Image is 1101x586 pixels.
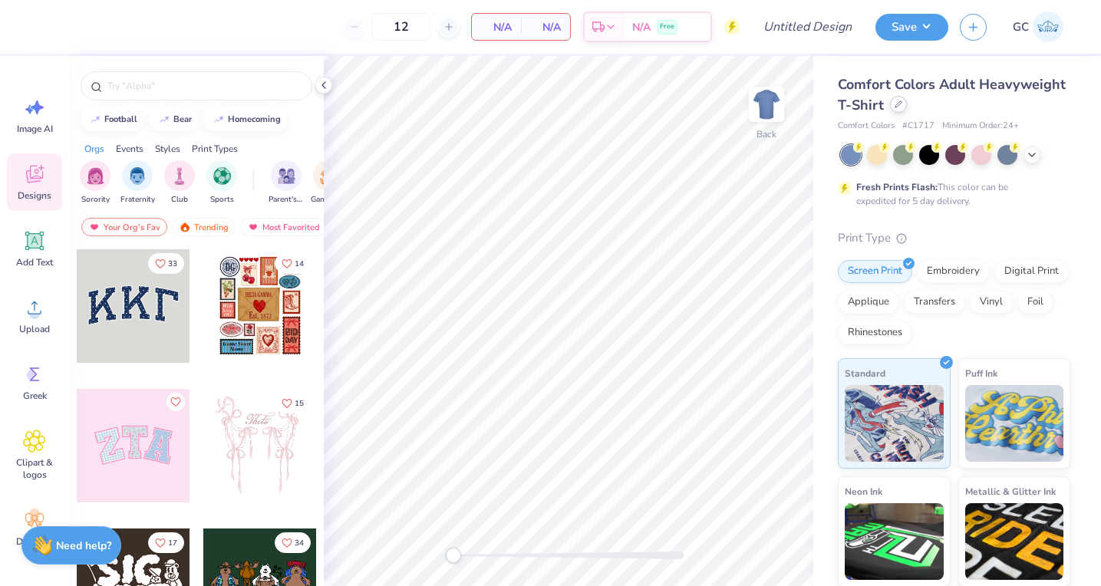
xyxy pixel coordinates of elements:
span: 14 [295,260,304,268]
button: filter button [80,160,110,206]
span: Decorate [16,535,53,548]
span: N/A [530,19,561,35]
span: Sorority [81,194,110,206]
img: Parent's Weekend Image [278,167,295,185]
img: trending.gif [179,222,191,232]
img: Standard [845,385,944,462]
span: GC [1013,18,1029,36]
span: Comfort Colors [838,120,895,133]
div: Most Favorited [240,218,327,236]
span: Standard [845,365,885,381]
img: Game Day Image [320,167,338,185]
span: Fraternity [120,194,155,206]
div: Transfers [904,291,965,314]
span: Clipart & logos [9,456,60,481]
div: filter for Sports [206,160,237,206]
span: N/A [481,19,512,35]
div: Events [116,142,143,156]
span: Comfort Colors Adult Heavyweight T-Shirt [838,75,1066,114]
div: Rhinestones [838,321,912,344]
div: Foil [1017,291,1053,314]
div: Screen Print [838,260,912,283]
span: Image AI [17,123,53,135]
span: 33 [168,260,177,268]
div: Vinyl [970,291,1013,314]
button: Save [875,14,948,41]
img: most_fav.gif [247,222,259,232]
span: N/A [632,19,651,35]
button: homecoming [204,108,288,131]
img: Back [751,89,782,120]
img: Club Image [171,167,188,185]
span: 34 [295,539,304,547]
button: Like [148,253,184,274]
span: Designs [18,189,51,202]
div: Embroidery [917,260,990,283]
span: Game Day [311,194,346,206]
button: filter button [311,160,346,206]
div: Accessibility label [446,548,461,563]
div: filter for Game Day [311,160,346,206]
img: Puff Ink [965,385,1064,462]
span: Puff Ink [965,365,997,381]
button: filter button [120,160,155,206]
button: filter button [206,160,237,206]
div: Styles [155,142,180,156]
div: Back [757,127,776,141]
a: GC [1006,12,1070,42]
span: 15 [295,400,304,407]
span: Minimum Order: 24 + [942,120,1019,133]
img: Fraternity Image [129,167,146,185]
span: 17 [168,539,177,547]
span: Upload [19,323,50,335]
button: Like [275,393,311,413]
img: trend_line.gif [213,115,225,124]
button: Like [275,532,311,553]
button: Like [166,393,185,411]
button: Like [148,532,184,553]
div: bear [173,115,192,123]
img: Gracyn Cantrell [1033,12,1063,42]
span: Neon Ink [845,483,882,499]
div: Digital Print [994,260,1069,283]
strong: Fresh Prints Flash: [856,181,938,193]
div: football [104,115,137,123]
div: Print Type [838,229,1070,247]
div: Orgs [84,142,104,156]
span: Free [660,21,674,32]
img: Neon Ink [845,503,944,580]
span: Sports [210,194,234,206]
button: football [81,108,144,131]
div: Trending [172,218,236,236]
input: Try "Alpha" [106,78,302,94]
div: filter for Parent's Weekend [269,160,304,206]
img: trend_line.gif [158,115,170,124]
span: Parent's Weekend [269,194,304,206]
button: Like [275,253,311,274]
button: filter button [164,160,195,206]
span: Metallic & Glitter Ink [965,483,1056,499]
strong: Need help? [56,538,111,553]
span: Add Text [16,256,53,268]
button: filter button [269,160,304,206]
span: Club [171,194,188,206]
div: homecoming [228,115,281,123]
button: bear [150,108,199,131]
input: Untitled Design [751,12,864,42]
div: Your Org's Fav [81,218,167,236]
img: Metallic & Glitter Ink [965,503,1064,580]
div: This color can be expedited for 5 day delivery. [856,180,1045,208]
span: Greek [23,390,47,402]
div: Applique [838,291,899,314]
img: Sports Image [213,167,231,185]
span: # C1717 [902,120,935,133]
div: Print Types [192,142,238,156]
div: filter for Fraternity [120,160,155,206]
img: Sorority Image [87,167,104,185]
img: trend_line.gif [89,115,101,124]
input: – – [371,13,431,41]
img: most_fav.gif [88,222,101,232]
div: filter for Club [164,160,195,206]
div: filter for Sorority [80,160,110,206]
